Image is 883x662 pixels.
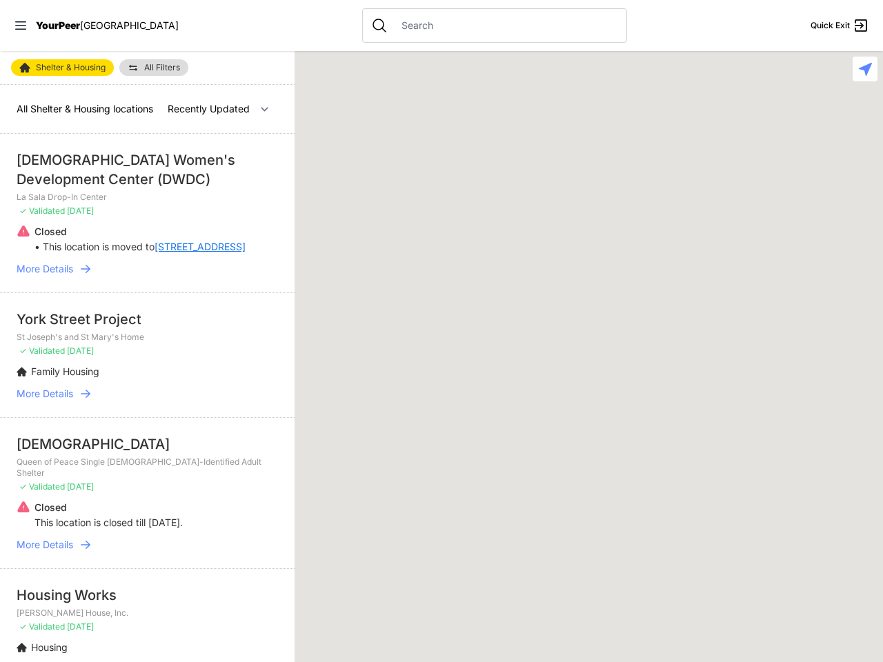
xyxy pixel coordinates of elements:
span: [GEOGRAPHIC_DATA] [80,19,179,31]
a: [STREET_ADDRESS] [155,240,246,254]
a: More Details [17,387,278,401]
a: All Filters [119,59,188,76]
span: [DATE] [67,621,94,632]
span: ✓ Validated [19,621,65,632]
a: More Details [17,262,278,276]
p: Closed [34,225,246,239]
span: ✓ Validated [19,205,65,216]
span: Shelter & Housing [36,63,106,72]
span: All Shelter & Housing locations [17,103,153,114]
a: Quick Exit [811,17,869,34]
span: Housing [31,641,68,653]
input: Search [393,19,618,32]
p: La Sala Drop-In Center [17,192,278,203]
span: [DATE] [67,481,94,492]
p: Closed [34,501,183,514]
a: Shelter & Housing [11,59,114,76]
span: More Details [17,538,73,552]
span: Quick Exit [811,20,850,31]
div: York Street Project [17,310,278,329]
div: [DEMOGRAPHIC_DATA] Women's Development Center (DWDC) [17,150,278,189]
a: YourPeer[GEOGRAPHIC_DATA] [36,21,179,30]
span: More Details [17,387,73,401]
p: • This location is moved to [34,240,246,254]
p: [PERSON_NAME] House, Inc. [17,608,278,619]
span: [DATE] [67,345,94,356]
div: Housing Works [17,585,278,605]
span: More Details [17,262,73,276]
span: YourPeer [36,19,80,31]
span: All Filters [144,63,180,72]
div: [DEMOGRAPHIC_DATA] [17,434,278,454]
p: St Joseph's and St Mary's Home [17,332,278,343]
span: [DATE] [67,205,94,216]
span: Family Housing [31,365,99,377]
p: Queen of Peace Single [DEMOGRAPHIC_DATA]-Identified Adult Shelter [17,457,278,479]
p: This location is closed till [DATE]. [34,516,183,530]
span: ✓ Validated [19,481,65,492]
a: More Details [17,538,278,552]
span: ✓ Validated [19,345,65,356]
